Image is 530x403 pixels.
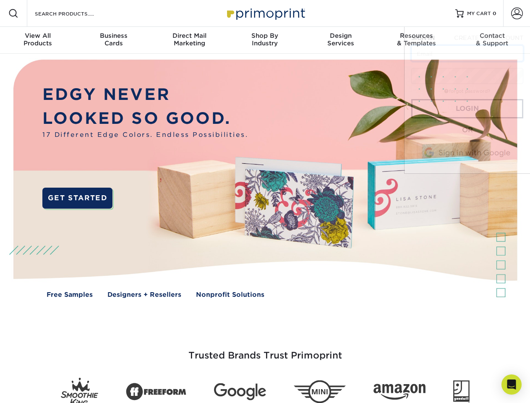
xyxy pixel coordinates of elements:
div: Cards [76,32,151,47]
div: & Templates [379,32,454,47]
span: Direct Mail [151,32,227,39]
a: Designers + Resellers [107,290,181,300]
a: Shop ByIndustry [227,27,303,54]
span: Business [76,32,151,39]
span: CREATE AN ACCOUNT [454,34,523,41]
p: EDGY NEVER [42,83,248,107]
span: 0 [493,10,496,16]
a: Direct MailMarketing [151,27,227,54]
img: Google [214,383,266,400]
a: BusinessCards [76,27,151,54]
div: Marketing [151,32,227,47]
div: OR [411,125,523,135]
div: Industry [227,32,303,47]
a: Free Samples [47,290,93,300]
a: forgot password? [444,89,490,94]
div: Open Intercom Messenger [501,374,522,395]
span: MY CART [467,10,491,17]
div: Services [303,32,379,47]
span: SIGN IN [411,34,435,41]
p: LOOKED SO GOOD. [42,107,248,131]
span: Resources [379,32,454,39]
img: Amazon [373,384,426,400]
input: Email [411,45,523,61]
a: GET STARTED [42,188,112,209]
img: Primoprint [223,4,307,22]
span: Shop By [227,32,303,39]
a: Resources& Templates [379,27,454,54]
img: Goodwill [453,380,470,403]
a: Nonprofit Solutions [196,290,264,300]
input: SEARCH PRODUCTS..... [34,8,116,18]
h3: Trusted Brands Trust Primoprint [20,330,511,371]
span: 17 Different Edge Colors. Endless Possibilities. [42,130,248,140]
span: Design [303,32,379,39]
a: DesignServices [303,27,379,54]
a: Login [411,99,523,118]
iframe: Google Customer Reviews [2,377,71,400]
